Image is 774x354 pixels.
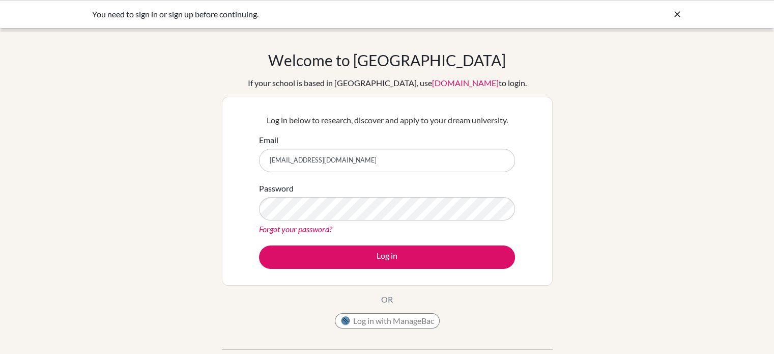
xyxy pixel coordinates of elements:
[259,114,515,126] p: Log in below to research, discover and apply to your dream university.
[92,8,530,20] div: You need to sign in or sign up before continuing.
[248,77,527,89] div: If your school is based in [GEOGRAPHIC_DATA], use to login.
[259,182,294,195] label: Password
[259,246,515,269] button: Log in
[335,313,440,329] button: Log in with ManageBac
[268,51,506,69] h1: Welcome to [GEOGRAPHIC_DATA]
[259,224,332,234] a: Forgot your password?
[259,134,278,146] label: Email
[381,293,393,306] p: OR
[432,78,499,88] a: [DOMAIN_NAME]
